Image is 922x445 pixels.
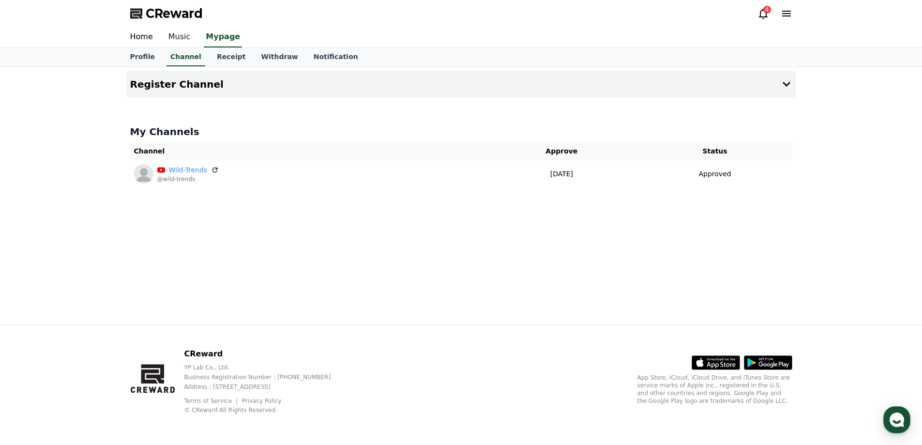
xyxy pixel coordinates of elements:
p: © CReward All Rights Reserved. [184,406,346,414]
p: @wild-trends [157,175,219,183]
a: Settings [125,307,186,331]
h4: Register Channel [130,79,224,90]
button: Register Channel [126,71,796,98]
h4: My Channels [130,125,792,138]
a: Privacy Policy [242,398,282,404]
a: CReward [130,6,203,21]
p: Business Registration Number : [PHONE_NUMBER] [184,373,346,381]
a: Messages [64,307,125,331]
a: Home [3,307,64,331]
a: Notification [306,48,366,66]
a: Terms of Service [184,398,239,404]
span: Home [25,322,42,329]
span: CReward [146,6,203,21]
a: Profile [122,48,163,66]
a: Withdraw [253,48,305,66]
p: App Store, iCloud, iCloud Drive, and iTunes Store are service marks of Apple Inc., registered in ... [637,374,792,405]
a: Home [122,27,161,47]
span: Settings [143,322,167,329]
p: Address : [STREET_ADDRESS] [184,383,346,391]
a: Wild-Trends [169,165,208,175]
a: 4 [757,8,769,19]
th: Channel [130,142,486,160]
p: [DATE] [489,169,634,179]
p: CReward [184,348,346,360]
a: Music [161,27,198,47]
a: Receipt [209,48,254,66]
a: Channel [166,48,205,66]
th: Status [638,142,792,160]
img: Wild-Trends [134,164,153,184]
span: Messages [80,322,109,330]
th: Approve [485,142,638,160]
p: YP Lab Co., Ltd. [184,364,346,371]
div: 4 [763,6,771,14]
p: Approved [698,169,731,179]
a: Mypage [204,27,242,47]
